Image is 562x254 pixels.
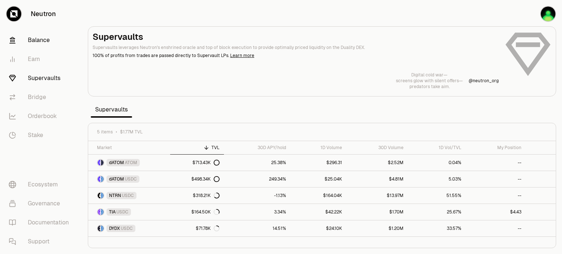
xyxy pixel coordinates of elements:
[98,209,100,215] img: TIA Logo
[88,204,170,220] a: TIA LogoUSDC LogoTIAUSDC
[466,155,526,171] a: --
[125,176,137,182] span: USDC
[88,220,170,236] a: DYDX LogoUSDC LogoDYDXUSDC
[88,187,170,204] a: NTRN LogoUSDC LogoNTRNUSDC
[412,145,461,151] div: 1D Vol/TVL
[466,204,526,220] a: $4.43
[346,204,408,220] a: $1.70M
[3,88,79,107] a: Bridge
[109,209,116,215] span: TIA
[101,209,104,215] img: USDC Logo
[120,129,143,135] span: $1.77M TVL
[228,145,286,151] div: 30D APY/hold
[193,193,220,198] div: $318.21K
[170,187,224,204] a: $318.21K
[170,155,224,171] a: $713.43K
[196,225,220,231] div: $71.78K
[125,160,137,166] span: ATOM
[408,155,466,171] a: 0.04%
[466,220,526,236] a: --
[175,145,220,151] div: TVL
[101,176,104,182] img: USDC Logo
[295,145,342,151] div: 1D Volume
[101,160,104,166] img: ATOM Logo
[351,145,404,151] div: 30D Volume
[470,145,521,151] div: My Position
[101,193,104,198] img: USDC Logo
[3,126,79,145] a: Stake
[3,175,79,194] a: Ecosystem
[541,7,555,21] img: Daditos
[98,193,100,198] img: NTRN Logo
[91,102,132,117] span: Supervaults
[98,225,100,231] img: DYDX Logo
[98,160,100,166] img: dATOM Logo
[88,171,170,187] a: dATOM LogoUSDC LogodATOMUSDC
[109,225,120,231] span: DYDX
[224,220,290,236] a: 14.51%
[3,213,79,232] a: Documentation
[97,129,113,135] span: 5 items
[116,209,128,215] span: USDC
[224,171,290,187] a: 249.34%
[396,84,463,90] p: predators take aim.
[101,225,104,231] img: USDC Logo
[93,52,499,59] p: 100% of profits from trades are passed directly to Supervault LPs.
[408,220,466,236] a: 33.57%
[3,194,79,213] a: Governance
[170,171,224,187] a: $498.34K
[3,69,79,88] a: Supervaults
[93,44,499,51] p: Supervaults leverages Neutron's enshrined oracle and top of block execution to provide optimally ...
[346,155,408,171] a: $2.52M
[466,187,526,204] a: --
[408,187,466,204] a: 51.55%
[121,225,133,231] span: USDC
[224,187,290,204] a: -1.13%
[230,53,254,58] a: Learn more
[109,176,124,182] span: dATOM
[97,145,166,151] div: Market
[291,171,347,187] a: $25.04K
[396,78,463,84] p: screens glow with silent offers—
[346,220,408,236] a: $1.20M
[291,187,347,204] a: $164.04K
[170,220,224,236] a: $71.78K
[3,107,79,126] a: Orderbook
[224,155,290,171] a: 25.38%
[291,204,347,220] a: $42.22K
[98,176,100,182] img: dATOM Logo
[170,204,224,220] a: $164.50K
[3,31,79,50] a: Balance
[191,176,220,182] div: $498.34K
[192,160,220,166] div: $713.43K
[396,72,463,90] a: Digital cold war—screens glow with silent offers—predators take aim.
[3,232,79,251] a: Support
[3,50,79,69] a: Earn
[408,171,466,187] a: 5.03%
[291,220,347,236] a: $24.10K
[346,187,408,204] a: $13.97M
[122,193,134,198] span: USDC
[191,209,220,215] div: $164.50K
[93,31,499,43] h2: Supervaults
[469,78,499,84] a: @neutron_org
[224,204,290,220] a: 3.34%
[396,72,463,78] p: Digital cold war—
[469,78,499,84] p: @ neutron_org
[109,160,124,166] span: dATOM
[408,204,466,220] a: 25.67%
[291,155,347,171] a: $296.31
[88,155,170,171] a: dATOM LogoATOM LogodATOMATOM
[466,171,526,187] a: --
[109,193,121,198] span: NTRN
[346,171,408,187] a: $4.81M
